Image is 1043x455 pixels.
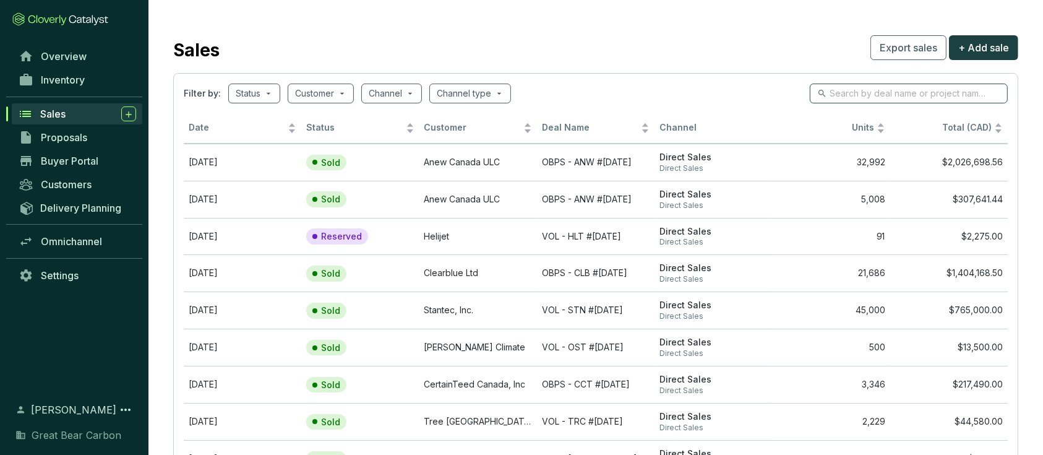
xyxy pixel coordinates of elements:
td: 91 [772,218,890,255]
span: Buyer Portal [41,155,98,167]
th: Customer [419,113,537,144]
span: Overview [41,50,87,63]
td: OBPS - ANW #2025-10-09 [537,181,655,218]
td: $13,500.00 [890,329,1008,366]
span: + Add sale [958,40,1009,55]
td: $307,641.44 [890,181,1008,218]
span: Settings [41,269,79,282]
p: Sold [321,417,340,428]
td: $44,580.00 [890,403,1008,440]
span: [PERSON_NAME] [31,402,116,417]
a: Inventory [12,69,142,90]
span: Status [306,122,403,134]
a: Overview [12,46,142,67]
td: $2,275.00 [890,218,1008,255]
td: 2,229 [772,403,890,440]
p: Sold [321,379,340,391]
td: VOL - OST #2025-09-22 [537,329,655,366]
a: Customers [12,174,142,195]
span: Direct Sales [659,274,767,284]
span: Direct Sales [659,311,767,321]
p: Sold [321,268,340,279]
a: Settings [12,265,142,286]
span: Deal Name [542,122,638,134]
td: 5,008 [772,181,890,218]
span: Direct Sales [659,337,767,349]
span: Customer [424,122,521,134]
td: OBPS - CCT #2025-10-07 [537,366,655,403]
td: Anew Canada ULC [419,181,537,218]
a: Omnichannel [12,231,142,252]
span: Sales [40,108,66,120]
p: Sold [321,157,340,168]
td: Oct 07 2025 [184,254,301,292]
p: Sold [321,194,340,205]
td: Clearblue Ltd [419,254,537,292]
span: Direct Sales [659,386,767,396]
td: $217,490.00 [890,366,1008,403]
td: Oct 07 2025 [184,292,301,329]
th: Channel [655,113,772,144]
a: Delivery Planning [12,197,142,218]
td: Oct 09 2025 [184,181,301,218]
p: Sold [321,342,340,353]
p: Sold [321,305,340,316]
td: 3,346 [772,366,890,403]
p: Reserved [321,231,362,242]
td: Nov 07 2025 [184,218,301,255]
td: Stantec, Inc. [419,292,537,329]
span: Direct Sales [659,163,767,173]
span: Export sales [880,40,937,55]
span: Direct Sales [659,237,767,247]
td: OBPS - ANW #2025-10-10 [537,144,655,181]
span: Direct Sales [659,226,767,238]
td: Anew Canada ULC [419,144,537,181]
td: VOL - HLT #2025-10-08 [537,218,655,255]
span: Total (CAD) [942,122,992,132]
td: 500 [772,329,890,366]
th: Units [772,113,890,144]
td: 21,686 [772,254,890,292]
td: Oct 07 2025 [184,329,301,366]
td: $2,026,698.56 [890,144,1008,181]
td: Ostrom Climate [419,329,537,366]
td: Oct 30 2025 [184,366,301,403]
td: Helijet [419,218,537,255]
span: Direct Sales [659,349,767,358]
button: Export sales [870,35,946,60]
h2: Sales [173,37,220,63]
td: 45,000 [772,292,890,329]
td: CertainTeed Canada, Inc [419,366,537,403]
span: Omnichannel [41,235,102,248]
span: Delivery Planning [40,202,121,214]
td: Oct 01 2025 [184,403,301,440]
span: Customers [41,178,92,191]
span: Great Bear Carbon [32,428,121,443]
span: Direct Sales [659,423,767,433]
span: Direct Sales [659,411,767,423]
th: Status [301,113,419,144]
span: Direct Sales [659,262,767,274]
td: OBPS - CLB #2025-10-07 [537,254,655,292]
span: Direct Sales [659,152,767,163]
a: Sales [12,103,142,124]
th: Deal Name [537,113,655,144]
span: Units [777,122,873,134]
span: Inventory [41,74,85,86]
span: Direct Sales [659,300,767,311]
input: Search by deal name or project name... [830,87,989,100]
span: Date [189,122,285,134]
td: $765,000.00 [890,292,1008,329]
button: + Add sale [949,35,1018,60]
td: Tree Canada [419,403,537,440]
span: Direct Sales [659,189,767,201]
a: Buyer Portal [12,150,142,171]
span: Direct Sales [659,374,767,386]
span: Proposals [41,131,87,144]
td: $1,404,168.50 [890,254,1008,292]
span: Filter by: [184,87,221,100]
a: Proposals [12,127,142,148]
span: Direct Sales [659,201,767,210]
td: 32,992 [772,144,890,181]
td: VOL - TRC #2025-08-13 [537,403,655,440]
